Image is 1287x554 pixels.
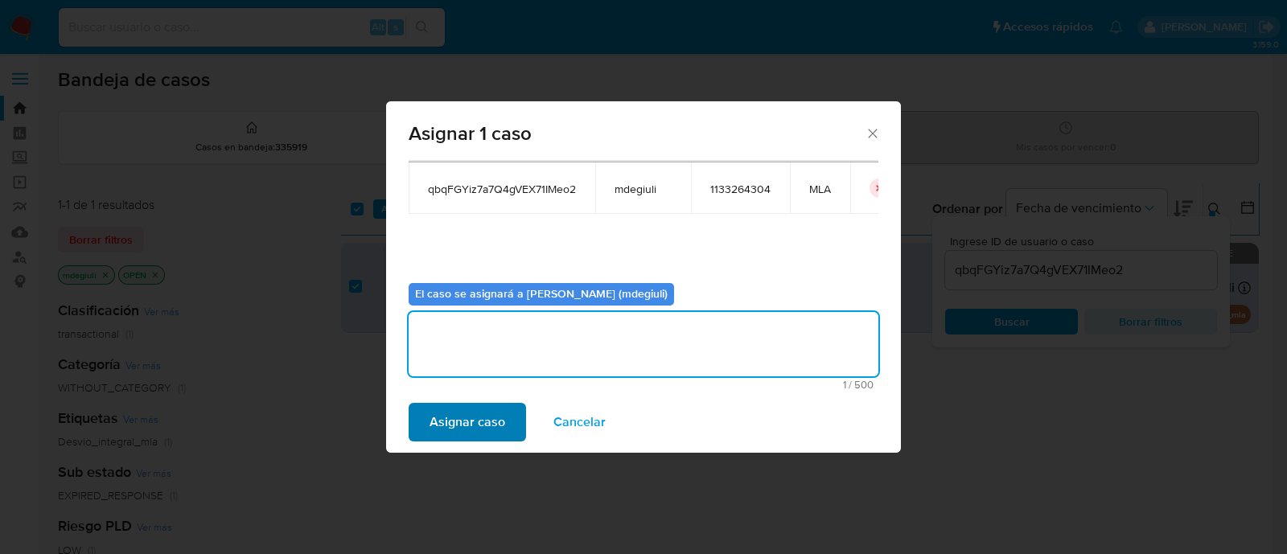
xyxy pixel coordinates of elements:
[409,124,865,143] span: Asignar 1 caso
[532,403,627,441] button: Cancelar
[430,404,505,440] span: Asignar caso
[870,179,889,198] button: icon-button
[415,285,668,302] b: El caso se asignará a [PERSON_NAME] (mdegiuli)
[409,403,526,441] button: Asignar caso
[428,182,576,196] span: qbqFGYiz7a7Q4gVEX71IMeo2
[809,182,831,196] span: MLA
[413,380,874,390] span: Máximo 500 caracteres
[553,404,606,440] span: Cancelar
[710,182,771,196] span: 1133264304
[615,182,672,196] span: mdegiuli
[386,101,901,453] div: assign-modal
[865,125,879,140] button: Cerrar ventana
